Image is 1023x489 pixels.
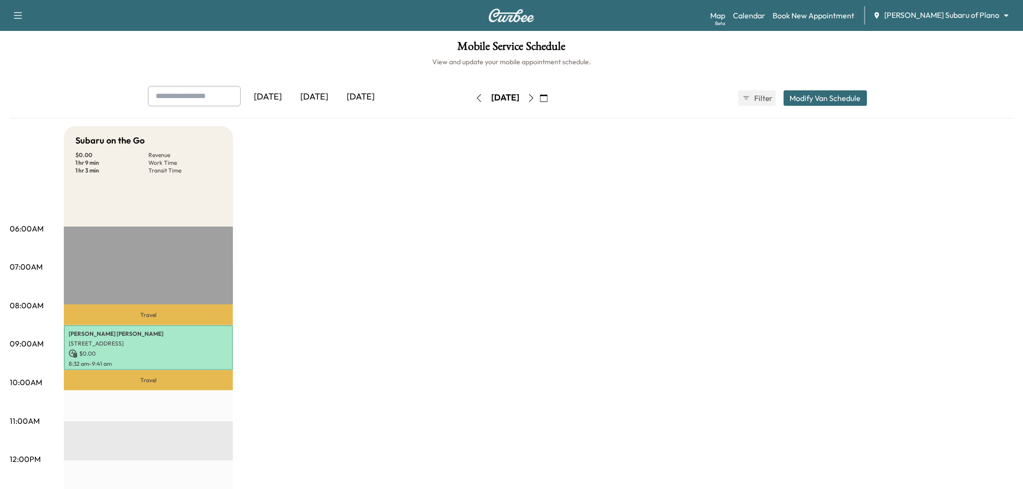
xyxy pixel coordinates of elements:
p: Travel [64,370,233,390]
p: 08:00AM [10,300,44,311]
p: Work Time [148,159,221,167]
img: Curbee Logo [488,9,535,22]
p: Revenue [148,151,221,159]
p: 06:00AM [10,223,44,234]
span: Filter [754,92,772,104]
p: 07:00AM [10,261,43,273]
p: $ 0.00 [75,151,148,159]
div: [DATE] [245,86,291,108]
h6: View and update your mobile appointment schedule. [10,57,1013,67]
button: Filter [738,90,776,106]
a: MapBeta [710,10,725,21]
div: Beta [715,20,725,27]
button: Modify Van Schedule [784,90,867,106]
p: 1 hr 9 min [75,159,148,167]
p: $ 0.00 [69,349,228,358]
h5: Subaru on the Go [75,134,145,147]
a: Calendar [733,10,765,21]
div: [DATE] [291,86,337,108]
p: Travel [64,304,233,325]
p: 8:32 am - 9:41 am [69,360,228,368]
p: 1 hr 3 min [75,167,148,174]
h1: Mobile Service Schedule [10,41,1013,57]
div: [DATE] [337,86,384,108]
span: [PERSON_NAME] Subaru of Plano [885,10,1000,21]
p: 10:00AM [10,376,42,388]
p: 09:00AM [10,338,44,349]
p: 11:00AM [10,415,40,427]
p: [STREET_ADDRESS] [69,340,228,347]
p: 12:00PM [10,453,41,465]
p: [PERSON_NAME] [PERSON_NAME] [69,330,228,338]
a: Book New Appointment [773,10,855,21]
div: [DATE] [491,92,519,104]
p: Transit Time [148,167,221,174]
